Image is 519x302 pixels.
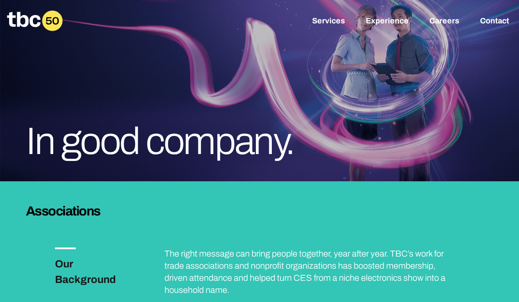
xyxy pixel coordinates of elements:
a: Careers [429,16,459,27]
a: Experience [366,16,409,27]
h3: Associations [26,202,493,220]
a: Services [312,16,345,27]
a: Contact [480,16,509,27]
a: Homepage [7,10,63,31]
h3: Our Background [55,256,138,287]
h1: In good company. [26,122,358,161]
p: The right message can bring people together, year after year. TBC’s work for trade associations a... [164,247,449,296]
